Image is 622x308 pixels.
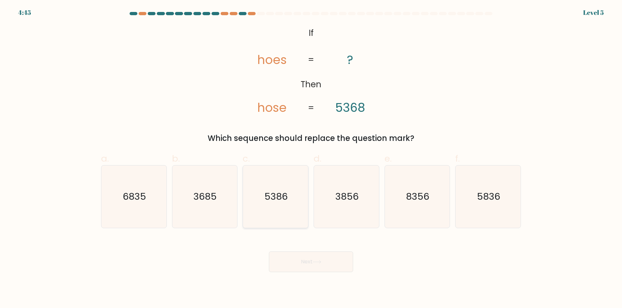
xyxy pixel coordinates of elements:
[308,54,314,66] tspan: =
[583,8,604,17] div: Level 5
[269,251,353,272] button: Next
[309,27,314,39] tspan: If
[265,190,288,203] text: 5386
[314,152,321,165] span: d.
[172,152,180,165] span: b.
[308,102,314,114] tspan: =
[236,25,386,117] svg: @import url('[URL][DOMAIN_NAME]);
[477,190,501,203] text: 5836
[257,99,287,116] tspan: hose
[455,152,460,165] span: f.
[194,190,217,203] text: 3685
[335,99,365,116] tspan: 5368
[347,51,353,68] tspan: ?
[301,79,321,90] tspan: Then
[123,190,146,203] text: 6835
[406,190,430,203] text: 8356
[105,133,517,144] div: Which sequence should replace the question mark?
[257,51,287,68] tspan: hoes
[335,190,359,203] text: 3856
[18,8,31,17] div: 4:45
[101,152,109,165] span: a.
[385,152,392,165] span: e.
[243,152,250,165] span: c.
